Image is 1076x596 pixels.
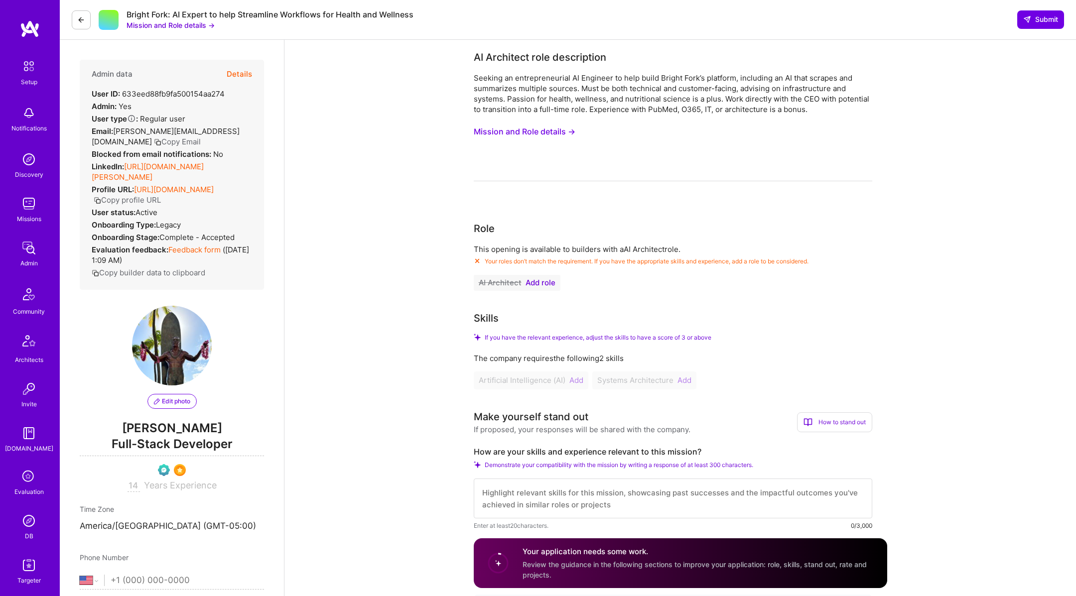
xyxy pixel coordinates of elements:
[11,123,47,133] div: Notifications
[80,436,264,456] span: Full-Stack Developer
[19,194,39,214] img: teamwork
[474,424,690,435] div: If proposed, your responses will be shared with the company.
[92,114,138,123] strong: User type :
[5,443,53,454] div: [DOMAIN_NAME]
[19,238,39,258] img: admin teamwork
[92,208,135,217] strong: User status:
[479,279,522,287] span: AI Architect
[15,355,43,365] div: Architects
[80,421,264,436] span: [PERSON_NAME]
[77,16,85,24] i: icon LeftArrowDark
[147,394,197,409] button: Edit photo
[18,56,39,77] img: setup
[523,560,867,579] span: Review the guidance in the following sections to improve your application: role, skills, stand ou...
[174,464,186,476] img: SelectionTeam
[474,221,495,236] div: Role
[19,149,39,169] img: discovery
[80,520,264,532] p: America/[GEOGRAPHIC_DATA] (GMT-05:00 )
[127,114,136,123] i: Help
[474,311,499,326] div: Skills
[92,149,223,159] div: No
[474,461,481,468] i: Check
[227,60,252,89] button: Details
[154,397,190,406] span: Edit photo
[94,195,161,205] button: Copy profile URL
[20,258,38,268] div: Admin
[128,480,140,492] input: XX
[20,20,40,38] img: logo
[19,103,39,123] img: bell
[94,197,101,204] i: icon Copy
[92,89,225,99] div: 633eed88fb9fa500154aa274
[851,520,872,531] div: 0/3,000
[92,162,124,171] strong: LinkedIn:
[92,162,204,182] a: [URL][DOMAIN_NAME][PERSON_NAME]
[154,136,201,147] button: Copy Email
[474,275,560,291] button: AI ArchitectAdd role
[132,306,212,385] img: User Avatar
[92,244,252,265] div: ( [DATE] 1:09 AM )
[19,468,38,486] i: icon SelectionTeam
[13,306,45,317] div: Community
[1023,15,1031,23] i: icon SendLight
[474,50,606,65] div: AI Architect role description
[804,418,812,427] i: icon BookOpen
[19,511,39,531] img: Admin Search
[17,282,41,306] img: Community
[474,244,872,254] p: This opening is available to builders with a AI Architect role.
[523,547,875,557] h4: Your application needs some work.
[25,531,33,541] div: DB
[92,149,213,159] strong: Blocked from email notifications:
[159,233,235,242] span: Complete - Accepted
[485,461,753,469] span: Demonstrate your compatibility with the mission by writing a response of at least 300 characters.
[21,77,37,87] div: Setup
[80,505,114,513] span: Time Zone
[474,447,872,457] label: How are your skills and experience relevant to this mission?
[474,520,548,531] span: Enter at least 20 characters.
[474,257,481,264] i: Check
[1017,10,1064,28] button: Submit
[17,575,41,586] div: Targeter
[134,185,214,194] a: [URL][DOMAIN_NAME]
[92,245,168,254] strong: Evaluation feedback:
[474,73,872,115] div: Seeking an entrepreneurial AI Engineer to help build Bright Fork’s platform, including an AI that...
[92,89,120,99] strong: User ID:
[485,257,808,265] span: Your roles don’t match the requirement. If you have the appropriate skills and experience, add a ...
[19,379,39,399] img: Invite
[92,269,99,277] i: icon Copy
[92,233,159,242] strong: Onboarding Stage:
[797,412,872,432] div: How to stand out
[92,267,205,278] button: Copy builder data to clipboard
[80,553,129,562] span: Phone Number
[156,220,181,230] span: legacy
[127,9,413,20] div: Bright Fork: AI Expert to help Streamline Workflows for Health and Wellness
[154,398,160,404] i: icon PencilPurple
[111,566,264,595] input: +1 (000) 000-0000
[92,126,113,136] strong: Email:
[168,245,221,254] a: Feedback form
[474,409,588,424] div: Make yourself stand out
[526,279,555,287] span: Add role
[17,331,41,355] img: Architects
[1023,14,1058,24] span: Submit
[474,334,481,341] i: Check
[474,122,575,141] button: Mission and Role details →
[15,169,43,180] div: Discovery
[92,126,240,146] span: [PERSON_NAME][EMAIL_ADDRESS][DOMAIN_NAME]
[14,486,44,497] div: Evaluation
[17,214,41,224] div: Missions
[144,480,217,490] span: Years Experience
[92,220,156,230] strong: Onboarding Type:
[474,353,872,363] div: The company requires the following 2 skills
[92,114,185,124] div: Regular user
[92,70,133,79] h4: Admin data
[19,423,39,443] img: guide book
[154,138,161,146] i: icon Copy
[92,185,134,194] strong: Profile URL:
[92,101,132,112] div: Yes
[135,208,157,217] span: Active
[21,399,37,409] div: Invite
[92,102,117,111] strong: Admin:
[19,555,39,575] img: Skill Targeter
[158,464,170,476] img: Evaluation Call Pending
